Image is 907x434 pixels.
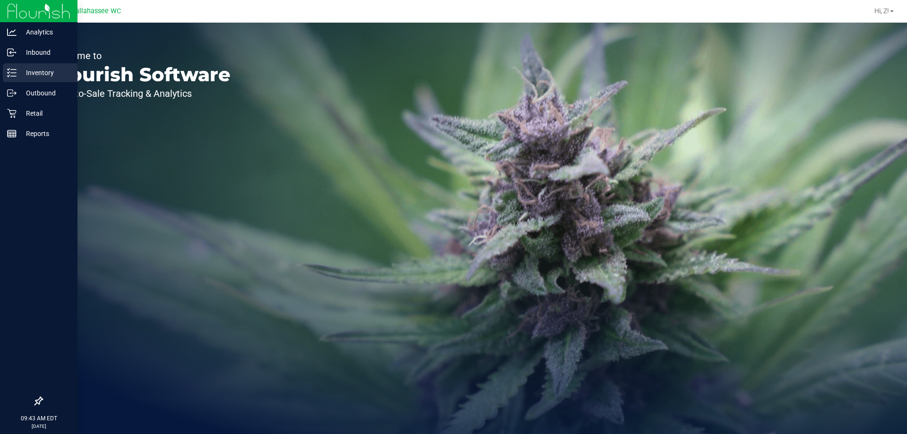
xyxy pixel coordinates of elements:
p: Retail [17,108,73,119]
p: Flourish Software [51,65,231,84]
inline-svg: Inbound [7,48,17,57]
p: Reports [17,128,73,139]
span: Tallahassee WC [72,7,121,15]
inline-svg: Analytics [7,27,17,37]
inline-svg: Inventory [7,68,17,77]
iframe: Resource center [9,358,38,387]
inline-svg: Reports [7,129,17,138]
p: Inbound [17,47,73,58]
p: Seed-to-Sale Tracking & Analytics [51,89,231,98]
p: [DATE] [4,423,73,430]
inline-svg: Outbound [7,88,17,98]
p: Analytics [17,26,73,38]
p: Inventory [17,67,73,78]
span: Hi, Z! [874,7,889,15]
inline-svg: Retail [7,109,17,118]
p: Welcome to [51,51,231,60]
p: Outbound [17,87,73,99]
p: 09:43 AM EDT [4,414,73,423]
